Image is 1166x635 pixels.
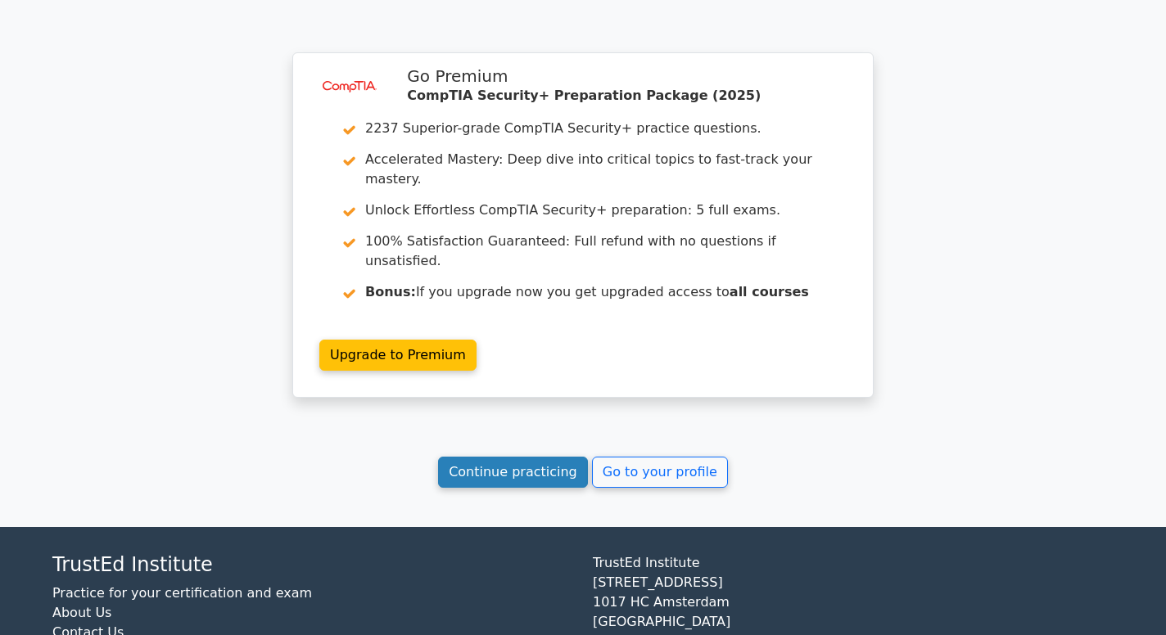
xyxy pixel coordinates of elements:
[52,585,312,601] a: Practice for your certification and exam
[592,457,728,488] a: Go to your profile
[319,340,477,371] a: Upgrade to Premium
[52,553,573,577] h4: TrustEd Institute
[438,457,588,488] a: Continue practicing
[52,605,111,620] a: About Us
